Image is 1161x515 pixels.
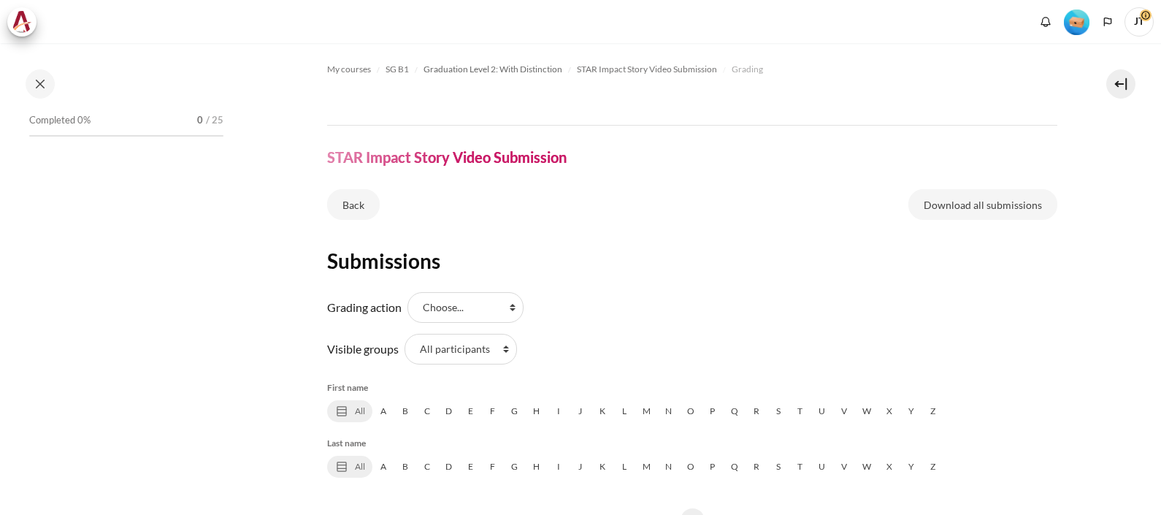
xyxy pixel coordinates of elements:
[327,299,402,316] label: Grading action
[416,400,438,422] a: C
[327,437,1057,450] h5: Last name
[908,189,1057,220] a: Download all submissions
[327,381,1057,394] h5: First name
[438,456,460,478] a: D
[327,189,380,220] a: Back
[1064,8,1089,35] div: Level #1
[833,456,855,478] a: V
[482,400,504,422] a: F
[635,456,658,478] a: M
[789,456,811,478] a: T
[1035,11,1057,33] div: Show notification window with no new notifications
[658,400,680,422] a: N
[526,400,548,422] a: H
[732,61,763,78] a: Grading
[724,400,746,422] a: Q
[900,400,922,422] a: Y
[386,61,409,78] a: SG B1
[460,400,482,422] a: E
[12,11,32,33] img: Architeck
[680,400,702,422] a: O
[7,7,44,37] a: Architeck Architeck
[855,456,878,478] a: W
[746,456,767,478] a: R
[811,456,833,478] a: U
[424,63,562,76] span: Graduation Level 2: With Distinction
[702,456,724,478] a: P
[1064,9,1089,35] img: Level #1
[746,400,767,422] a: R
[327,400,372,422] a: All
[922,400,944,422] a: Z
[732,63,763,76] span: Grading
[767,456,789,478] a: S
[1097,11,1119,33] button: Languages
[548,400,570,422] a: I
[327,148,567,167] h4: STAR Impact Story Video Submission
[591,400,613,422] a: K
[424,61,562,78] a: Graduation Level 2: With Distinction
[327,248,1057,274] h2: Submissions
[613,400,635,422] a: L
[504,456,526,478] a: G
[460,456,482,478] a: E
[1058,8,1095,35] a: Level #1
[29,113,91,128] span: Completed 0%
[570,456,591,478] a: J
[327,58,1057,81] nav: Navigation bar
[1124,7,1154,37] a: User menu
[900,456,922,478] a: Y
[680,456,702,478] a: O
[386,63,409,76] span: SG B1
[724,456,746,478] a: Q
[327,63,371,76] span: My courses
[1124,7,1154,37] span: JT
[372,400,394,422] a: A
[855,400,878,422] a: W
[789,400,811,422] a: T
[327,61,371,78] a: My courses
[416,456,438,478] a: C
[29,110,223,151] a: Completed 0% 0 / 25
[635,400,658,422] a: M
[591,456,613,478] a: K
[526,456,548,478] a: H
[702,400,724,422] a: P
[438,400,460,422] a: D
[197,113,203,128] span: 0
[613,456,635,478] a: L
[327,456,372,478] a: All
[577,61,717,78] a: STAR Impact Story Video Submission
[504,400,526,422] a: G
[878,456,900,478] a: X
[206,113,223,128] span: / 25
[658,456,680,478] a: N
[372,456,394,478] a: A
[394,456,416,478] a: B
[482,456,504,478] a: F
[577,63,717,76] span: STAR Impact Story Video Submission
[922,456,944,478] a: Z
[811,400,833,422] a: U
[833,400,855,422] a: V
[767,400,789,422] a: S
[570,400,591,422] a: J
[548,456,570,478] a: I
[878,400,900,422] a: X
[327,340,399,358] label: Visible groups
[394,400,416,422] a: B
